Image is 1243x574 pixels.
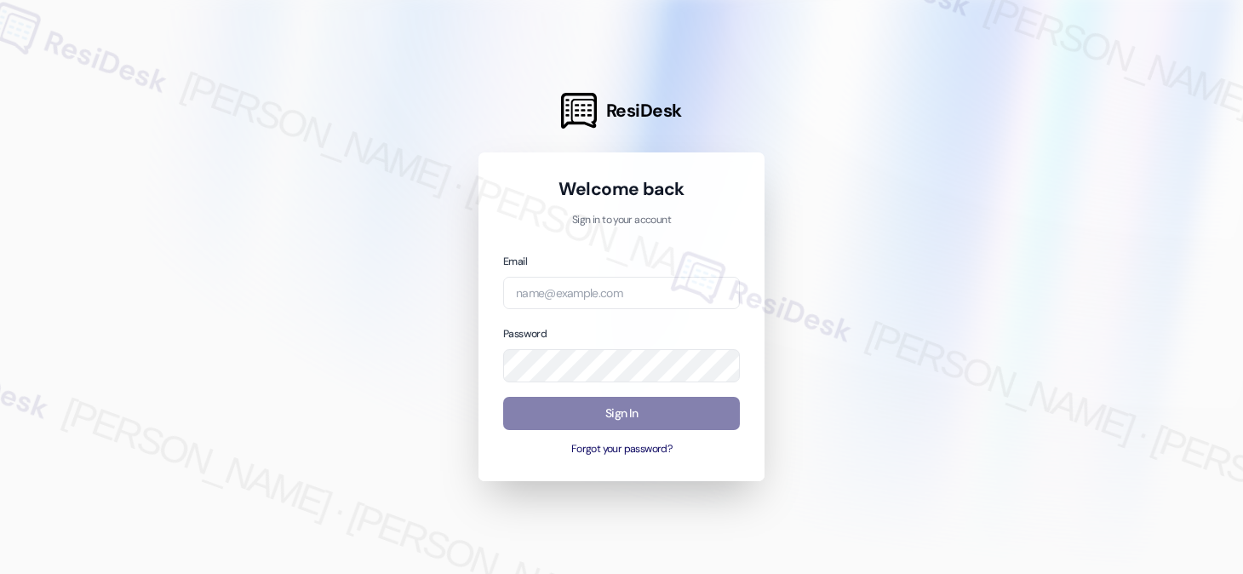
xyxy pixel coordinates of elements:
[503,213,740,228] p: Sign in to your account
[606,99,682,123] span: ResiDesk
[503,327,547,341] label: Password
[503,255,527,268] label: Email
[503,397,740,430] button: Sign In
[503,277,740,310] input: name@example.com
[503,177,740,201] h1: Welcome back
[561,93,597,129] img: ResiDesk Logo
[503,442,740,457] button: Forgot your password?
